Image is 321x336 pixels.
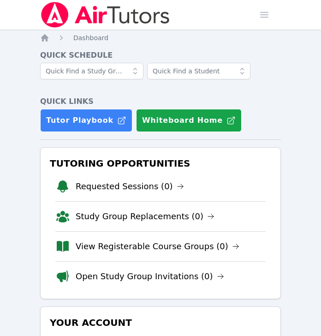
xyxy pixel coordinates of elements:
[48,155,273,172] h3: Tutoring Opportunities
[76,240,239,253] a: View Registerable Course Groups (0)
[147,63,250,79] input: Quick Find a Student
[40,96,281,107] h4: Quick Links
[40,50,281,61] h4: Quick Schedule
[76,210,214,223] a: Study Group Replacements (0)
[40,109,132,132] a: Tutor Playbook
[48,314,273,331] h3: Your Account
[76,270,224,283] a: Open Study Group Invitations (0)
[40,63,143,79] input: Quick Find a Study Group
[40,2,171,28] img: Air Tutors
[136,109,242,132] button: Whiteboard Home
[73,34,108,42] span: Dashboard
[76,180,184,193] a: Requested Sessions (0)
[40,33,281,42] nav: Breadcrumb
[73,33,108,42] a: Dashboard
